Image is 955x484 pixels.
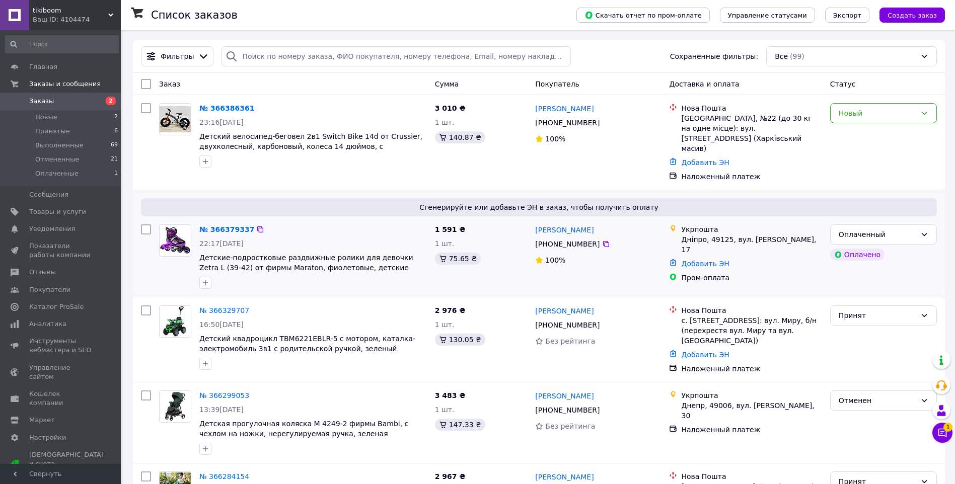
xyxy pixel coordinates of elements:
[29,285,70,294] span: Покупатели
[29,319,66,329] span: Аналитика
[35,141,84,150] span: Выполненные
[29,97,54,106] span: Заказы
[681,351,729,359] a: Добавить ЭН
[681,172,822,182] div: Наложенный платеж
[775,51,788,61] span: Все
[29,62,57,71] span: Главная
[29,416,55,425] span: Маркет
[681,471,822,481] div: Нова Пошта
[29,450,104,478] span: [DEMOGRAPHIC_DATA] и счета
[160,391,191,422] img: Фото товару
[535,80,579,88] span: Покупатель
[33,15,121,24] div: Ваш ID: 4104474
[830,80,856,88] span: Статус
[199,320,244,329] span: 16:50[DATE]
[199,239,244,248] span: 22:17[DATE]
[839,229,916,240] div: Оплаченный
[839,108,916,119] div: Новый
[33,6,108,15] span: tikiboom
[545,256,565,264] span: 100%
[199,472,249,480] a: № 366284154
[681,158,729,167] a: Добавить ЭН
[681,305,822,315] div: Нова Пошта
[825,8,869,23] button: Экспорт
[199,104,254,112] a: № 366386361
[199,132,422,160] a: Детский велосипед-беговел 2в1 Switch Bike 14d от Crussier, двухколесный, карбоновый, колеса 14 дю...
[199,254,413,282] a: Детские-подростковые раздвижные ролики для девочки Zetra L (39-42) от фирмы Maraton, фиолетовые, ...
[35,113,57,122] span: Новые
[833,12,861,19] span: Экспорт
[106,97,116,105] span: 2
[435,334,485,346] div: 130.05 ₴
[35,127,70,136] span: Принятые
[681,425,822,435] div: Наложенный платеж
[888,12,937,19] span: Создать заказ
[435,320,455,329] span: 1 шт.
[114,169,118,178] span: 1
[435,104,466,112] span: 3 010 ₴
[435,419,485,431] div: 147.33 ₴
[35,155,79,164] span: Отмененные
[435,131,485,143] div: 140.87 ₴
[29,363,93,381] span: Управление сайтом
[669,80,739,88] span: Доставка и оплата
[545,135,565,143] span: 100%
[114,113,118,122] span: 2
[29,268,56,277] span: Отзывы
[435,472,466,480] span: 2 967 ₴
[533,318,602,332] div: [PHONE_NUMBER]
[159,224,191,257] a: Фото товару
[161,51,194,61] span: Фильтры
[681,103,822,113] div: Нова Пошта
[584,11,702,20] span: Скачать отчет по пром-оплате
[535,225,594,235] a: [PERSON_NAME]
[681,400,822,421] div: Днепр, 49006, вул. [PERSON_NAME], 30
[111,141,118,150] span: 69
[29,433,66,442] span: Настройки
[830,249,885,261] div: Оплачено
[535,391,594,401] a: [PERSON_NAME]
[435,118,455,126] span: 1 шт.
[681,364,822,374] div: Наложенный платеж
[943,423,952,432] span: 1
[199,118,244,126] span: 23:16[DATE]
[199,306,249,314] a: № 366329707
[681,234,822,255] div: Дніпро, 49125, вул. [PERSON_NAME], 17
[869,11,945,19] a: Создать заказ
[160,306,191,337] img: Фото товару
[681,224,822,234] div: Укрпошта
[5,35,119,53] input: Поиск
[29,302,84,311] span: Каталог ProSale
[199,391,249,399] a: № 366299053
[199,225,254,233] a: № 366379337
[159,103,191,135] a: Фото товару
[435,80,459,88] span: Сумма
[151,9,238,21] h1: Список заказов
[145,202,933,212] span: Сгенерируйте или добавьте ЭН в заказ, чтобы получить оплату
[681,260,729,268] a: Добавить ЭН
[199,420,408,438] a: Детская прогулочная коляска M 4249-2 фирмы Bambi, с чехлом на ножки, нерегулируемая ручка, зеленая
[111,155,118,164] span: 21
[435,406,455,414] span: 1 шт.
[29,389,93,408] span: Кошелек компании
[681,273,822,283] div: Пром-оплата
[29,190,68,199] span: Сообщения
[35,169,79,178] span: Оплаченные
[435,306,466,314] span: 2 976 ₴
[159,305,191,338] a: Фото товару
[545,337,595,345] span: Без рейтинга
[681,390,822,400] div: Укрпошта
[535,306,594,316] a: [PERSON_NAME]
[160,106,191,133] img: Фото товару
[160,226,191,255] img: Фото товару
[576,8,710,23] button: Скачать отчет по пром-оплате
[533,116,602,130] div: [PHONE_NUMBER]
[728,12,807,19] span: Управление статусами
[435,239,455,248] span: 1 шт.
[681,315,822,346] div: с. [STREET_ADDRESS]: вул. Миру, б/н (перехрестя вул. Миру та вул. [GEOGRAPHIC_DATA])
[435,391,466,399] span: 3 483 ₴
[533,403,602,417] div: [PHONE_NUMBER]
